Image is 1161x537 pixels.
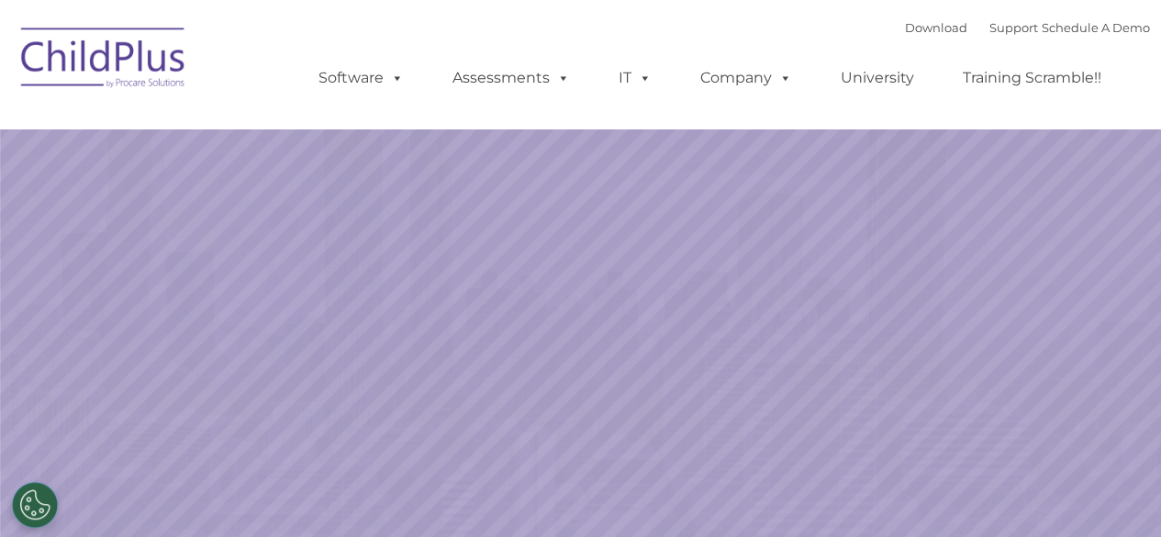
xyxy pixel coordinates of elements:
[989,20,1038,35] a: Support
[600,60,670,96] a: IT
[12,15,195,106] img: ChildPlus by Procare Solutions
[944,60,1120,96] a: Training Scramble!!
[434,60,588,96] a: Assessments
[822,60,932,96] a: University
[682,60,810,96] a: Company
[12,482,58,528] button: Cookies Settings
[788,346,985,397] a: Learn More
[905,20,967,35] a: Download
[300,60,422,96] a: Software
[905,20,1150,35] font: |
[1042,20,1150,35] a: Schedule A Demo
